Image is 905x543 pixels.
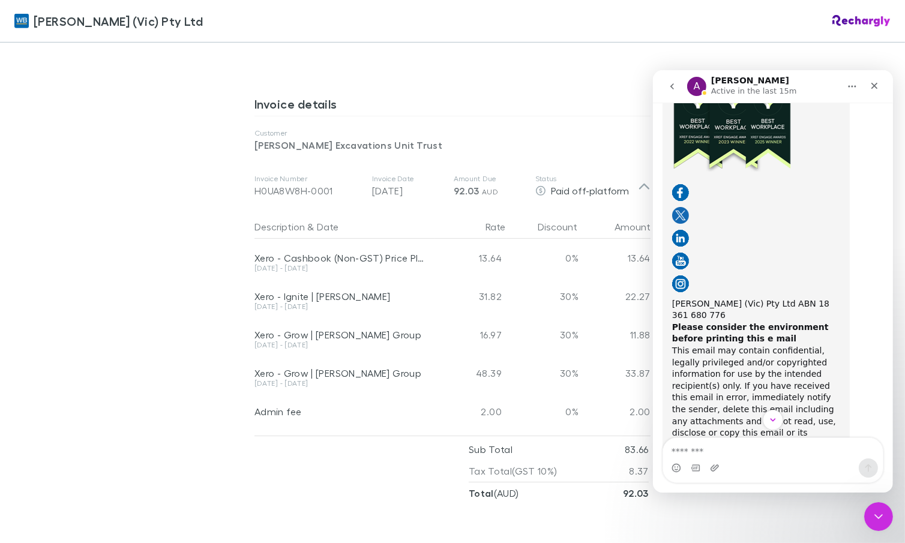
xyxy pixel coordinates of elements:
[535,174,638,184] p: Status
[19,182,36,199] img: William Buck YouTube
[434,277,507,316] div: 31.82
[254,128,651,138] p: Customer
[454,185,480,197] span: 92.03
[623,487,649,499] strong: 92.03
[254,215,430,239] div: &
[254,174,362,184] p: Invoice Number
[482,187,498,196] span: AUD
[57,393,67,403] button: Upload attachment
[653,70,893,493] iframe: Intercom live chat
[254,252,430,264] div: Xero - Cashbook (Non-GST) Price Plan | [PERSON_NAME]
[254,406,430,418] div: Admin fee
[19,160,36,176] img: William Buck LinkedIn
[14,14,29,28] img: William Buck (Vic) Pty Ltd's Logo
[864,502,893,531] iframe: Intercom live chat
[19,114,36,131] img: William Buck Facebook
[254,215,305,239] button: Description
[507,316,579,354] div: 30%
[254,341,430,349] div: [DATE] - [DATE]
[254,138,651,152] p: [PERSON_NAME] Excavations Unit Trust
[551,185,629,196] span: Paid off-platform
[630,460,649,482] p: 8.37
[254,329,430,341] div: Xero - Grow | [PERSON_NAME] Group
[579,392,651,431] div: 2.00
[317,215,338,239] button: Date
[19,252,176,274] b: Please consider the environment before printing this e mail
[10,368,230,388] textarea: Message…
[19,182,187,199] a: William Buck YouTube
[19,114,187,131] a: William Buck Facebook
[254,367,430,379] div: Xero - Grow | [PERSON_NAME] Group
[507,392,579,431] div: 0%
[469,482,519,504] p: ( AUD )
[434,392,507,431] div: 2.00
[579,316,651,354] div: 11.88
[19,137,36,154] img: William Buck Twitter
[469,439,513,460] p: Sub Total
[579,277,651,316] div: 22.27
[110,340,130,360] button: Scroll to bottom
[625,439,649,460] p: 83.66
[469,460,558,482] p: Tax Total (GST 10%)
[372,184,444,198] p: [DATE]
[434,354,507,392] div: 48.39
[832,15,891,27] img: Rechargly Logo
[434,316,507,354] div: 16.97
[19,205,36,222] img: William Buck Instagram
[19,160,187,176] a: William Buck LinkedIn
[507,277,579,316] div: 30%
[434,239,507,277] div: 13.64
[245,162,660,210] div: Invoice NumberH0UA8W8H-0001Invoice Date[DATE]Amount Due92.03 AUDStatusPaid off-platform
[579,354,651,392] div: 33.87
[454,174,526,184] p: Amount Due
[254,97,651,116] h3: Invoice details
[254,290,430,302] div: Xero - Ignite | [PERSON_NAME]
[469,487,494,499] strong: Total
[579,239,651,277] div: 13.64
[507,239,579,277] div: 0%
[254,184,362,198] div: H0UA8W8H-0001
[19,137,187,154] a: William Buck Twitter
[34,12,203,30] span: [PERSON_NAME] (Vic) Pty Ltd
[206,388,225,407] button: Send a message…
[507,354,579,392] div: 30%
[254,303,430,310] div: [DATE] - [DATE]
[19,205,187,222] a: William Buck Instagram
[38,393,47,403] button: Gif picker
[19,393,28,403] button: Emoji picker
[254,380,430,387] div: [DATE] - [DATE]
[254,265,430,272] div: [DATE] - [DATE]
[372,174,444,184] p: Invoice Date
